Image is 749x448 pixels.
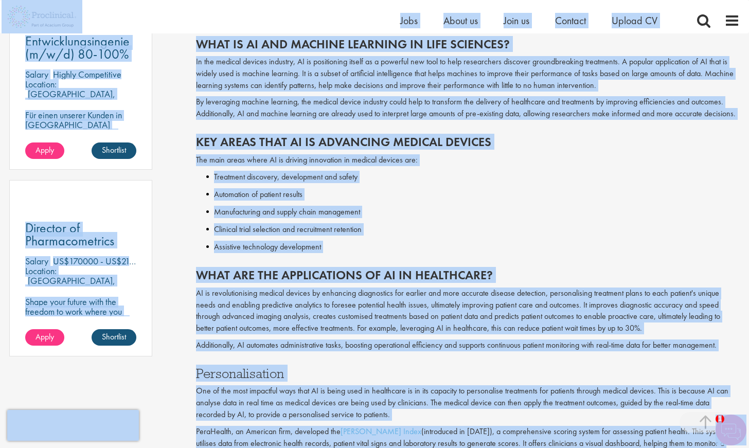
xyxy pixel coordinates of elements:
a: Apply [25,329,64,346]
p: Shape your future with the freedom to work where you thrive! Join our client with this Director p... [25,297,136,346]
h3: Personalisation [196,367,740,380]
a: Entwicklungsingenie (m/w/d) 80-100% [25,35,136,61]
span: 1 [716,415,724,423]
p: The main areas where AI is driving innovation in medical devices are: [196,154,740,166]
span: Entwicklungsingenie (m/w/d) 80-100% [25,32,130,63]
li: Manufacturing and supply chain management [206,206,740,218]
p: One of the most impactful ways that AI is being used in healthcare is in its capacity to personal... [196,385,740,421]
span: Apply [35,145,54,155]
a: [PERSON_NAME] Index [341,426,421,437]
span: Location: [25,265,57,277]
p: [GEOGRAPHIC_DATA], [GEOGRAPHIC_DATA] [25,88,115,110]
h2: What are the applications of AI in healthcare? [196,268,740,282]
li: Clinical trial selection and recruitment retention [206,223,740,236]
a: Shortlist [92,142,136,159]
iframe: reCAPTCHA [7,410,139,441]
a: Upload CV [612,14,657,27]
span: Salary [25,255,48,267]
img: Chatbot [716,415,746,445]
span: Apply [35,331,54,342]
a: About us [443,14,478,27]
span: Director of Pharmacometrics [25,219,114,249]
a: Join us [504,14,529,27]
a: Contact [555,14,586,27]
li: Assistive technology development [206,241,740,253]
p: Highly Competitive [53,68,121,80]
span: Location: [25,78,57,90]
li: Treatment discovery, development and safety [206,171,740,183]
p: AI is revolutionising medical devices by enhancing diagnostics for earlier and more accurate dise... [196,288,740,334]
li: Automation of patient results [206,188,740,201]
a: Shortlist [92,329,136,346]
p: In the medical devices industry, AI is positioning itself as a powerful new tool to help research... [196,56,740,92]
p: [GEOGRAPHIC_DATA], [GEOGRAPHIC_DATA] [25,275,115,296]
p: By leveraging machine learning, the medical device industry could help to transform the delivery ... [196,96,740,120]
a: Jobs [400,14,418,27]
h2: What is AI and machine learning in life sciences? [196,38,740,51]
a: Apply [25,142,64,159]
p: Für einen unserer Kunden in [GEOGRAPHIC_DATA] suchen wir ab sofort einen Entwicklungsingenieur Ku... [25,110,136,178]
p: Additionally, AI automates administrative tasks, boosting operational efficiency and supports con... [196,339,740,351]
span: Salary [25,68,48,80]
h2: Key Areas That AI Is Advancing Medical Devices [196,135,740,149]
p: US$170000 - US$214900 per annum [53,255,189,267]
a: Director of Pharmacometrics [25,222,136,247]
